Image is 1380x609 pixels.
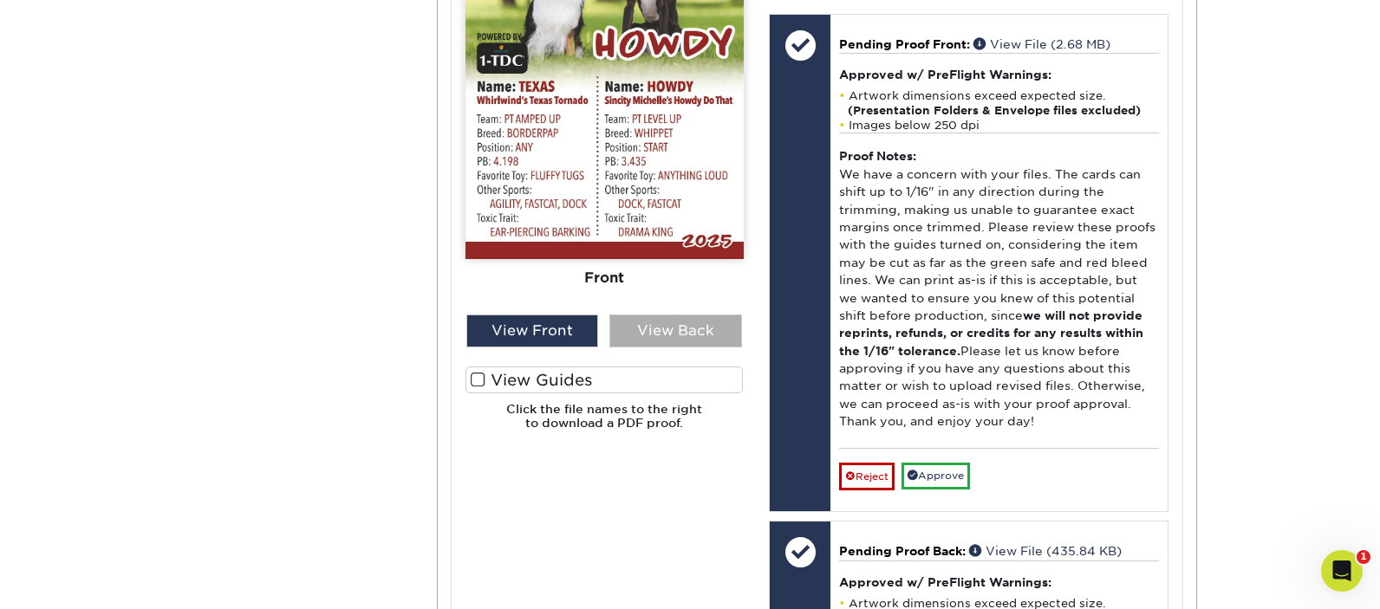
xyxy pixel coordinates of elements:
[839,68,1159,81] h4: Approved w/ PreFlight Warnings:
[839,544,966,558] span: Pending Proof Back:
[1357,550,1370,564] span: 1
[465,402,744,444] h6: Click the file names to the right to download a PDF proof.
[609,314,742,347] div: View Back
[839,37,970,51] span: Pending Proof Front:
[465,366,744,393] label: View Guides
[973,37,1110,51] a: View File (2.68 MB)
[839,463,895,490] a: Reject
[839,308,1143,358] b: we will not provide reprints, refunds, or credits for any results within the 1/16" tolerance.
[839,118,1159,133] li: Images below 250 dpi
[839,149,916,163] strong: Proof Notes:
[969,544,1122,558] a: View File (435.84 KB)
[839,88,1159,118] li: Artwork dimensions exceed expected size.
[1321,550,1363,592] iframe: Intercom live chat
[465,259,744,297] div: Front
[839,133,1159,448] div: We have a concern with your files. The cards can shift up to 1/16" in any direction during the tr...
[848,104,1141,117] strong: (Presentation Folders & Envelope files excluded)
[902,463,970,489] a: Approve
[839,575,1159,589] h4: Approved w/ PreFlight Warnings:
[466,314,599,347] div: View Front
